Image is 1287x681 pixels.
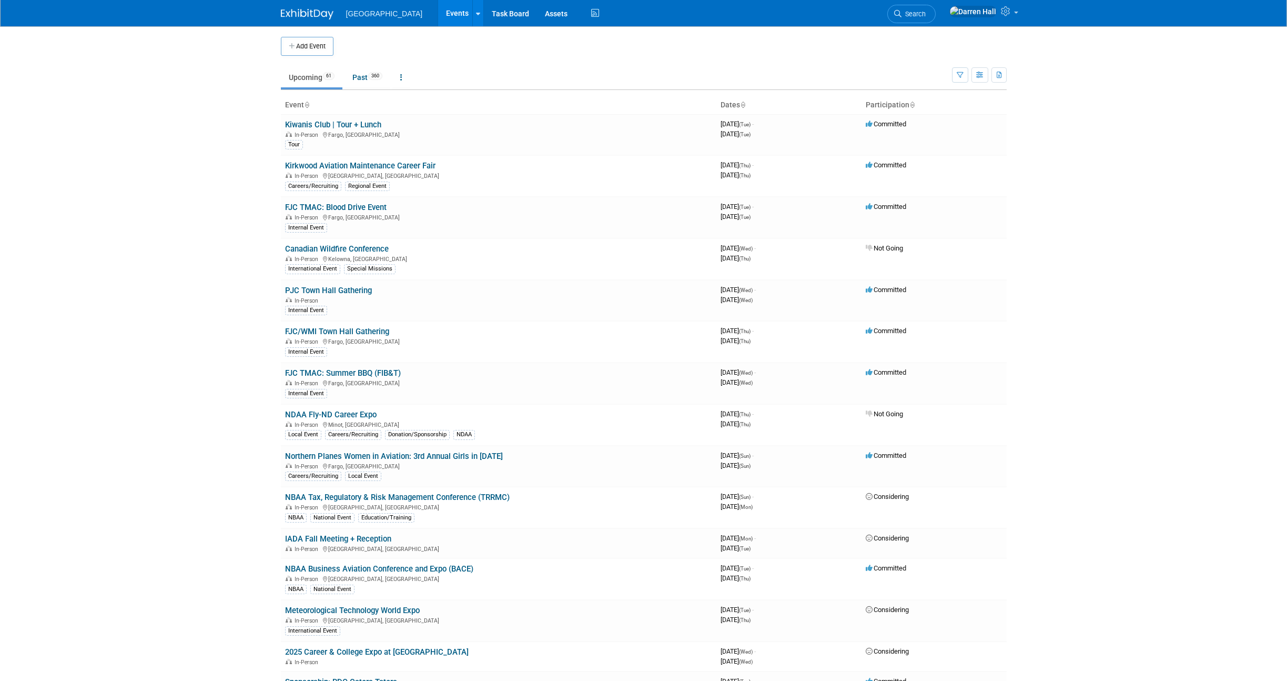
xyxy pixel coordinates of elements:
a: Canadian Wildfire Conference [285,244,389,254]
span: - [752,606,754,614]
span: Committed [866,120,906,128]
div: [GEOGRAPHIC_DATA], [GEOGRAPHIC_DATA] [285,503,712,511]
span: - [752,564,754,572]
img: In-Person Event [286,617,292,623]
div: Internal Event [285,389,327,398]
span: In-Person [295,659,321,666]
div: Kelowna, [GEOGRAPHIC_DATA] [285,254,712,263]
span: [DATE] [721,296,753,304]
span: In-Person [295,338,321,345]
span: Considering [866,647,909,655]
span: [DATE] [721,574,751,582]
span: Committed [866,327,906,335]
span: Committed [866,203,906,211]
a: Upcoming61 [281,67,342,87]
span: - [752,410,754,418]
span: [DATE] [721,337,751,345]
span: In-Person [295,256,321,263]
div: NBAA [285,513,307,523]
span: (Tue) [739,214,751,220]
span: [DATE] [721,606,754,614]
span: [DATE] [721,368,756,376]
div: [GEOGRAPHIC_DATA], [GEOGRAPHIC_DATA] [285,171,712,179]
span: [DATE] [721,378,753,386]
span: [DATE] [721,647,756,655]
span: In-Person [295,297,321,304]
div: International Event [285,264,340,274]
span: (Sun) [739,463,751,469]
span: (Wed) [739,246,753,252]
th: Participation [862,96,1007,114]
span: In-Person [295,504,321,511]
span: Not Going [866,244,903,252]
a: FJC TMAC: Summer BBQ (FIB&T) [285,368,401,378]
div: Internal Event [285,223,327,233]
span: 360 [368,72,382,80]
span: [DATE] [721,420,751,428]
span: - [752,161,754,169]
span: In-Person [295,173,321,179]
span: (Thu) [739,338,751,344]
div: Fargo, [GEOGRAPHIC_DATA] [285,213,712,221]
div: Careers/Recruiting [285,182,341,191]
div: Careers/Recruiting [325,430,381,439]
span: [DATE] [721,462,751,469]
span: [DATE] [721,244,756,252]
span: - [754,534,756,542]
span: (Thu) [739,163,751,168]
span: Search [901,10,926,18]
span: Committed [866,286,906,294]
div: Local Event [345,472,381,481]
img: In-Person Event [286,297,292,303]
span: (Thu) [739,328,751,334]
span: (Wed) [739,370,753,376]
span: Not Going [866,410,903,418]
img: In-Person Event [286,422,292,427]
span: [DATE] [721,657,753,665]
span: In-Person [295,617,321,624]
span: [DATE] [721,534,756,542]
a: Northern Planes Women in Aviation: 3rd Annual Girls in [DATE] [285,452,503,461]
span: [DATE] [721,452,754,459]
img: In-Person Event [286,659,292,664]
span: In-Person [295,132,321,138]
div: Education/Training [358,513,414,523]
span: - [754,286,756,294]
span: (Mon) [739,504,753,510]
a: 2025 Career & College Expo at [GEOGRAPHIC_DATA] [285,647,469,657]
img: In-Person Event [286,576,292,581]
span: (Tue) [739,607,751,613]
span: In-Person [295,576,321,583]
span: [DATE] [721,544,751,552]
span: (Thu) [739,422,751,427]
a: Meteorological Technology World Expo [285,606,420,615]
span: Committed [866,452,906,459]
img: In-Person Event [286,214,292,219]
a: Sort by Start Date [740,101,745,109]
span: - [752,327,754,335]
div: [GEOGRAPHIC_DATA], [GEOGRAPHIC_DATA] [285,574,712,583]
div: Donation/Sponsorship [385,430,450,439]
span: [DATE] [721,493,754,500]
div: NDAA [453,430,475,439]
span: [DATE] [721,503,753,510]
span: Committed [866,161,906,169]
img: In-Person Event [286,380,292,385]
div: Internal Event [285,306,327,315]
span: [DATE] [721,120,754,128]
div: Minot, [GEOGRAPHIC_DATA] [285,420,712,428]
span: 61 [323,72,335,80]
img: In-Person Event [286,546,292,551]
span: (Sun) [739,453,751,459]
img: In-Person Event [286,463,292,468]
a: Kiwanis Club | Tour + Lunch [285,120,381,129]
span: (Wed) [739,649,753,655]
span: Considering [866,534,909,542]
span: In-Person [295,422,321,428]
span: Committed [866,368,906,376]
span: [DATE] [721,286,756,294]
a: Sort by Event Name [304,101,309,109]
img: In-Person Event [286,256,292,261]
span: [DATE] [721,213,751,221]
span: (Wed) [739,659,753,665]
